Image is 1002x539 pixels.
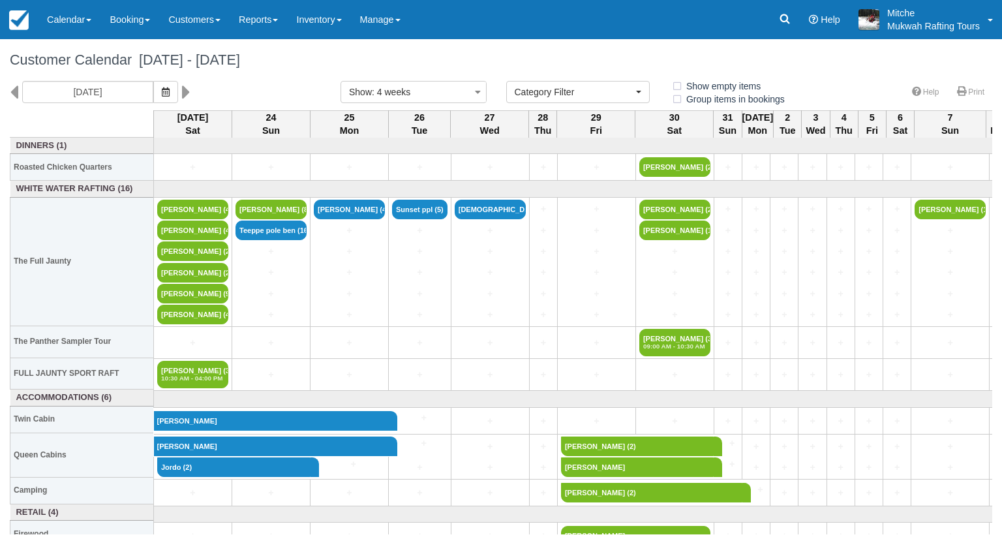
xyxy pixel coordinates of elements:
a: + [858,202,879,216]
a: [PERSON_NAME] (10) [915,200,986,219]
a: + [802,245,823,258]
label: Show empty items [671,76,769,96]
a: + [561,161,632,174]
a: + [830,161,851,174]
a: + [802,336,823,350]
a: + [718,266,738,279]
a: + [887,440,907,454]
a: + [802,486,823,500]
a: + [455,224,526,238]
a: + [533,486,554,500]
a: + [561,308,632,322]
img: A1 [858,9,879,30]
a: + [392,461,448,474]
a: + [802,266,823,279]
a: Sunset ppl (5) [392,200,448,219]
a: + [235,245,307,258]
a: [PERSON_NAME] (20) [639,157,710,177]
a: + [830,202,851,216]
a: + [915,287,986,301]
th: [DATE] Sat [154,110,232,138]
span: Show [349,87,372,97]
a: + [718,368,738,382]
a: + [742,483,767,497]
a: + [533,202,554,216]
a: + [533,245,554,258]
th: 2 Tue [774,110,802,138]
a: + [561,287,632,301]
a: + [802,368,823,382]
a: + [392,287,448,301]
a: + [858,287,879,301]
a: + [718,224,738,238]
h1: Customer Calendar [10,52,992,68]
th: Camping [10,477,154,504]
a: + [392,245,448,258]
a: [PERSON_NAME] (2) [561,483,742,502]
th: 5 Fri [858,110,886,138]
a: + [235,266,307,279]
a: + [314,486,385,500]
a: + [802,287,823,301]
a: [PERSON_NAME] (2) [561,437,714,456]
a: + [887,266,907,279]
a: + [389,411,448,425]
a: + [915,414,986,428]
a: + [746,202,767,216]
a: + [561,336,632,350]
a: + [235,161,307,174]
a: + [830,368,851,382]
th: 6 Sat [886,110,914,138]
a: + [561,414,632,428]
a: + [830,245,851,258]
a: + [830,461,851,474]
a: + [561,202,632,216]
a: + [639,266,710,279]
a: + [314,368,385,382]
th: 28 Thu [529,110,557,138]
a: + [455,461,526,474]
a: + [830,308,851,322]
a: + [830,486,851,500]
a: + [533,414,554,428]
a: + [746,461,767,474]
a: + [887,161,907,174]
a: + [533,440,554,454]
button: Category Filter [506,81,650,103]
th: 27 Wed [451,110,529,138]
a: + [830,287,851,301]
a: + [235,486,307,500]
a: + [858,224,879,238]
a: + [533,308,554,322]
a: + [830,440,851,454]
a: + [314,161,385,174]
span: Category Filter [515,85,633,99]
img: checkfront-main-nav-mini-logo.png [9,10,29,30]
a: + [533,336,554,350]
a: + [157,161,228,174]
a: + [887,486,907,500]
a: [PERSON_NAME] (2) [157,241,228,261]
a: + [887,336,907,350]
a: + [774,161,795,174]
a: + [455,245,526,258]
a: + [455,161,526,174]
a: + [746,368,767,382]
a: + [915,245,986,258]
span: : 4 weeks [372,87,410,97]
a: + [774,461,795,474]
span: Help [821,14,840,25]
a: + [774,368,795,382]
a: + [235,287,307,301]
a: + [533,287,554,301]
a: + [802,161,823,174]
a: [PERSON_NAME] (8) [235,200,307,219]
a: + [915,224,986,238]
a: + [714,457,738,471]
a: + [718,245,738,258]
a: + [314,308,385,322]
a: + [774,224,795,238]
a: + [915,308,986,322]
a: + [858,161,879,174]
a: + [718,414,738,428]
